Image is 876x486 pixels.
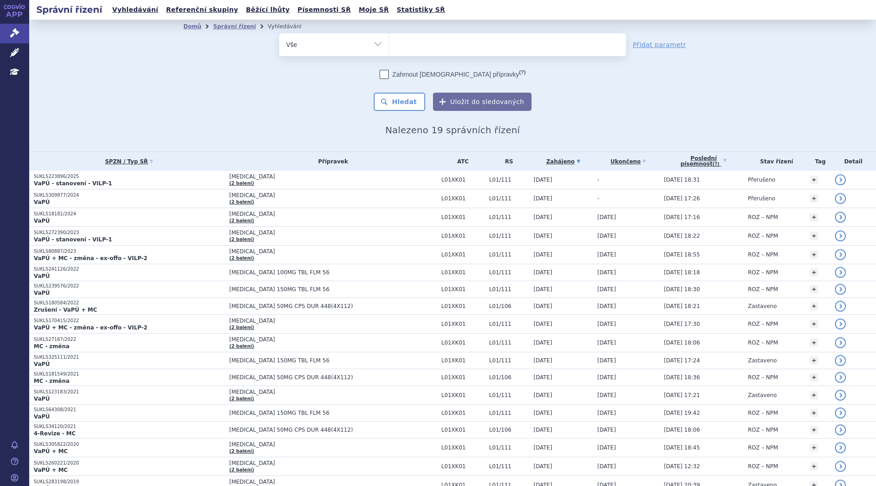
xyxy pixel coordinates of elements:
[664,195,700,202] span: [DATE] 17:26
[229,192,437,199] span: [MEDICAL_DATA]
[229,467,254,472] a: (2 balení)
[229,396,254,401] a: (2 balení)
[29,3,109,16] h2: Správní řízení
[34,479,225,485] p: SUKLS283198/2019
[748,303,777,309] span: Zastaveno
[229,199,254,204] a: (2 balení)
[664,177,700,183] span: [DATE] 18:31
[441,357,485,364] span: L01XK01
[229,303,437,309] span: [MEDICAL_DATA] 50MG CPS DUR 448(4X112)
[597,444,616,451] span: [DATE]
[534,340,553,346] span: [DATE]
[748,340,778,346] span: ROZ – NPM
[229,389,437,395] span: [MEDICAL_DATA]
[34,230,225,236] p: SUKLS272390/2023
[664,357,700,364] span: [DATE] 17:24
[810,232,818,240] a: +
[34,448,68,455] strong: VaPÚ + MC
[534,214,553,220] span: [DATE]
[810,176,818,184] a: +
[810,194,818,203] a: +
[810,213,818,221] a: +
[597,303,616,309] span: [DATE]
[664,410,700,416] span: [DATE] 19:42
[34,389,225,395] p: SUKLS123183/2021
[835,390,846,401] a: detail
[597,233,616,239] span: [DATE]
[810,426,818,434] a: +
[229,325,254,330] a: (2 balení)
[489,251,529,258] span: L01/111
[34,324,147,331] strong: VaPÚ + MC - změna - ex-offo - VILP-2
[34,430,76,437] strong: 4-Revize - MC
[748,427,778,433] span: ROZ – NPM
[34,371,225,377] p: SUKLS181549/2021
[534,177,553,183] span: [DATE]
[437,152,485,171] th: ATC
[229,441,437,448] span: [MEDICAL_DATA]
[229,211,437,217] span: [MEDICAL_DATA]
[229,286,437,293] span: [MEDICAL_DATA] 150MG TBL FLM 56
[441,177,485,183] span: L01XK01
[489,410,529,416] span: L01/111
[748,321,778,327] span: ROZ – NPM
[664,251,700,258] span: [DATE] 18:55
[597,340,616,346] span: [DATE]
[441,340,485,346] span: L01XK01
[835,212,846,223] a: detail
[597,214,616,220] span: [DATE]
[441,321,485,327] span: L01XK01
[485,152,529,171] th: RS
[835,284,846,295] a: detail
[830,152,876,171] th: Detail
[229,336,437,343] span: [MEDICAL_DATA]
[489,340,529,346] span: L01/111
[534,463,553,470] span: [DATE]
[229,460,437,466] span: [MEDICAL_DATA]
[810,302,818,310] a: +
[597,463,616,470] span: [DATE]
[34,361,50,367] strong: VaPÚ
[34,155,225,168] a: SPZN / Typ SŘ
[835,319,846,329] a: detail
[835,408,846,418] a: detail
[835,193,846,204] a: detail
[835,249,846,260] a: detail
[489,463,529,470] span: L01/111
[34,273,50,279] strong: VaPÚ
[489,444,529,451] span: L01/111
[534,286,553,293] span: [DATE]
[229,479,437,485] span: [MEDICAL_DATA]
[433,93,532,111] button: Uložit do sledovaných
[229,230,437,236] span: [MEDICAL_DATA]
[835,461,846,472] a: detail
[534,269,553,276] span: [DATE]
[34,336,225,343] p: SUKLS27167/2022
[748,251,778,258] span: ROZ – NPM
[748,444,778,451] span: ROZ – NPM
[229,237,254,242] a: (2 balení)
[489,214,529,220] span: L01/111
[34,283,225,289] p: SUKLS239576/2022
[748,286,778,293] span: ROZ – NPM
[534,321,553,327] span: [DATE]
[229,248,437,255] span: [MEDICAL_DATA]
[34,255,147,261] strong: VaPÚ + MC - změna - ex-offo - VILP-2
[34,211,225,217] p: SUKLS18181/2024
[34,290,50,296] strong: VaPÚ
[34,396,50,402] strong: VaPÚ
[489,374,529,381] span: L01/106
[534,303,553,309] span: [DATE]
[34,413,50,420] strong: VaPÚ
[34,467,68,473] strong: VaPÚ + MC
[489,392,529,398] span: L01/111
[229,449,254,454] a: (2 balení)
[163,4,241,16] a: Referenční skupiny
[489,269,529,276] span: L01/111
[34,460,225,466] p: SUKLS260221/2020
[441,303,485,309] span: L01XK01
[664,303,700,309] span: [DATE] 18:21
[664,427,700,433] span: [DATE] 18:06
[664,286,700,293] span: [DATE] 18:30
[664,444,700,451] span: [DATE] 18:45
